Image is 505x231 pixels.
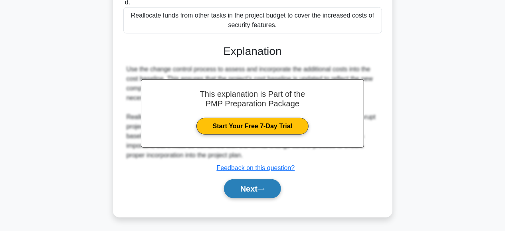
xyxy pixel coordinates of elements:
[196,118,309,135] a: Start Your Free 7-Day Trial
[224,179,281,198] button: Next
[127,65,379,160] div: Use the change control process to assess and incorporate the additional costs into the cost basel...
[123,7,382,33] div: Reallocate funds from other tasks in the project budget to cover the increased costs of security ...
[128,45,377,58] h3: Explanation
[217,164,295,171] a: Feedback on this question?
